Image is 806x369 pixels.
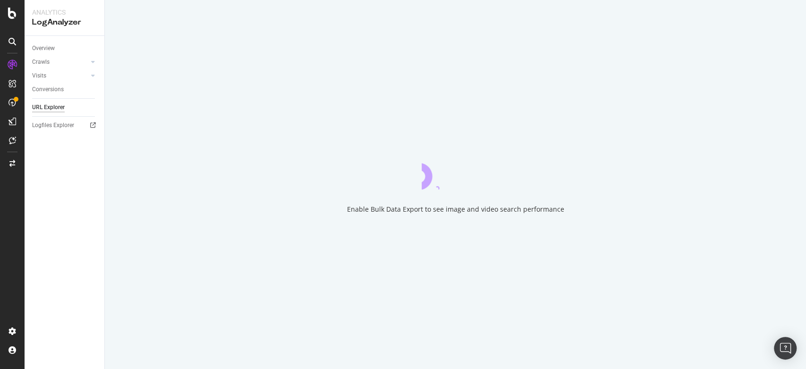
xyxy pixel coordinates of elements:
[32,85,98,94] a: Conversions
[26,15,46,23] div: v 4.0.25
[15,15,23,23] img: logo_orange.svg
[32,57,88,67] a: Crawls
[32,43,55,53] div: Overview
[32,120,98,130] a: Logfiles Explorer
[105,56,157,62] div: Keyword (traffico)
[25,25,106,32] div: Dominio: [DOMAIN_NAME]
[774,337,797,360] div: Open Intercom Messenger
[32,17,97,28] div: LogAnalyzer
[347,205,564,214] div: Enable Bulk Data Export to see image and video search performance
[39,55,47,62] img: tab_domain_overview_orange.svg
[32,71,46,81] div: Visits
[32,8,97,17] div: Analytics
[32,103,98,112] a: URL Explorer
[32,43,98,53] a: Overview
[422,155,490,189] div: animation
[50,56,72,62] div: Dominio
[95,55,102,62] img: tab_keywords_by_traffic_grey.svg
[15,25,23,32] img: website_grey.svg
[32,103,65,112] div: URL Explorer
[32,120,74,130] div: Logfiles Explorer
[32,57,50,67] div: Crawls
[32,71,88,81] a: Visits
[32,85,64,94] div: Conversions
